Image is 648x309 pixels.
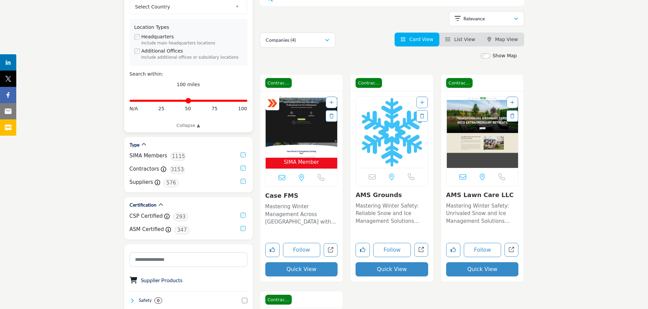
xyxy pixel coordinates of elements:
[356,202,428,225] p: Mastering Winter Safety: Reliable Snow and Ice Management Solutions Specializing in comprehensive...
[324,243,338,257] a: Open case-fms in new tab
[283,243,321,257] button: Follow
[177,82,200,87] span: 100 miles
[158,105,165,112] span: 25
[265,192,338,199] h3: Case FMS
[265,201,338,226] a: Mastering Winter Management Across [GEOGRAPHIC_DATA] with Excellence and Innovation Headquartered...
[439,33,481,46] li: List View
[356,97,428,168] img: AMS Grounds
[356,191,402,198] a: AMS Grounds
[356,97,428,168] a: Open Listing in new tab
[241,152,246,157] input: SIMA Members checkbox
[130,212,163,220] label: CSP Certified
[241,166,246,171] input: Contractors checkbox
[510,100,514,105] a: Add To List
[267,98,278,109] img: ASM Certified Badge Icon
[356,200,428,225] a: Mastering Winter Safety: Reliable Snow and Ice Management Solutions Specializing in comprehensive...
[401,37,433,42] a: View Card
[395,33,439,46] li: Card View
[141,33,174,40] label: Headquarters
[446,97,518,168] img: AMS Lawn Care LLC
[130,201,156,208] h2: Certification
[170,166,185,174] span: 3153
[265,295,292,305] span: Contractor
[241,213,246,218] input: CSP Certified checkbox
[493,52,517,59] label: Show Map
[141,40,243,46] div: Include main headquarters locations
[130,105,138,112] span: N/A
[446,200,519,225] a: Mastering Winter Safety: Unrivaled Snow and Ice Management Solutions Specializing in Snow and Ice...
[266,37,296,43] p: Companies (4)
[463,15,485,22] p: Relevance
[173,213,188,221] span: 293
[130,165,159,173] label: Contractors
[265,203,338,226] p: Mastering Winter Management Across [GEOGRAPHIC_DATA] with Excellence and Innovation Headquartered...
[356,191,428,199] h3: AMS Grounds
[504,243,518,257] a: Open ams-lawn-care-llc in new tab
[154,297,162,304] div: 0 Results For Safety
[356,78,382,88] span: Contractor
[414,243,428,257] a: Open ams-grounds in new tab
[266,97,338,169] a: Open Listing in new tab
[164,179,179,187] span: 576
[464,243,501,257] button: Follow
[446,243,460,257] button: Like listing
[446,97,518,168] a: Open Listing in new tab
[134,24,243,31] div: Location Types
[420,100,424,105] a: Add To List
[242,298,247,303] input: Select Safety checkbox
[130,178,153,186] label: Suppliers
[130,152,167,160] label: SIMA Members
[356,262,428,276] button: Quick View
[139,297,152,304] h4: Safety: Safety refers to the measures, practices, and protocols implemented to protect individual...
[211,105,217,112] span: 75
[171,152,186,161] span: 1115
[130,122,247,129] a: Collapse ▲
[130,141,139,148] h2: Type
[135,3,233,11] span: Select Country
[446,262,519,276] button: Quick View
[265,262,338,276] button: Quick View
[241,226,246,231] input: ASM Certified checkbox
[130,252,247,267] input: Search Category
[445,37,475,42] a: View List
[446,191,519,199] h3: AMS Lawn Care LLC
[265,243,280,257] button: Like listing
[185,105,191,112] span: 50
[157,298,159,303] b: 0
[130,71,247,78] div: Search within:
[409,37,433,42] span: Card View
[373,243,411,257] button: Follow
[446,191,514,198] a: AMS Lawn Care LLC
[284,158,319,166] span: SIMA Member
[356,243,370,257] button: Like listing
[141,47,183,55] label: Additional Offices
[329,100,333,105] a: Add To List
[238,105,247,112] span: 100
[446,202,519,225] p: Mastering Winter Safety: Unrivaled Snow and Ice Management Solutions Specializing in Snow and Ice...
[266,97,338,158] img: Case FMS
[488,37,518,42] a: Map View
[141,276,183,284] button: Supplier Products
[446,78,473,88] span: Contractor
[454,37,475,42] span: List View
[130,226,164,233] label: ASM Certified
[141,55,243,61] div: Include additional offices or subsidiary locations
[260,33,335,47] button: Companies (4)
[481,33,524,46] li: Map View
[174,226,190,234] span: 347
[241,179,246,184] input: Suppliers checkbox
[265,192,299,199] a: Case FMS
[265,78,292,88] span: Contractor
[495,37,518,42] span: Map View
[449,11,524,26] button: Relevance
